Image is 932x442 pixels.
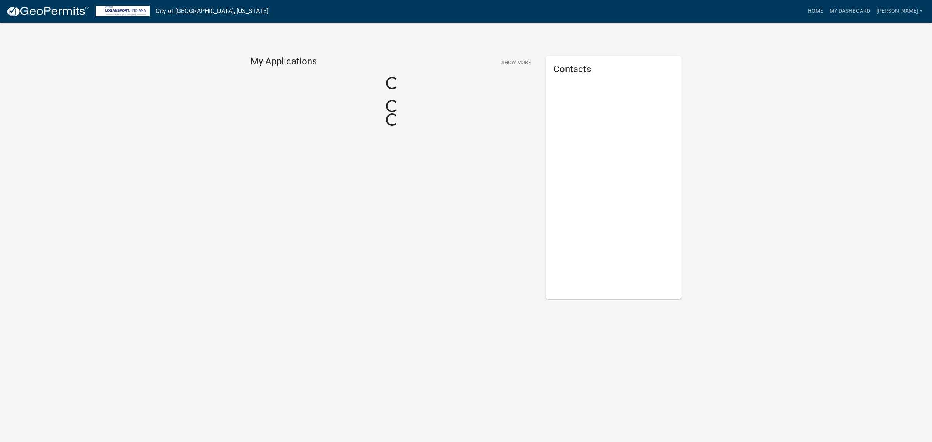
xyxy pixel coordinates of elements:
[96,6,150,16] img: City of Logansport, Indiana
[873,4,926,19] a: [PERSON_NAME]
[553,64,674,75] h5: Contacts
[498,56,534,69] button: Show More
[826,4,873,19] a: My Dashboard
[156,5,268,18] a: City of [GEOGRAPHIC_DATA], [US_STATE]
[805,4,826,19] a: Home
[250,56,317,68] h4: My Applications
